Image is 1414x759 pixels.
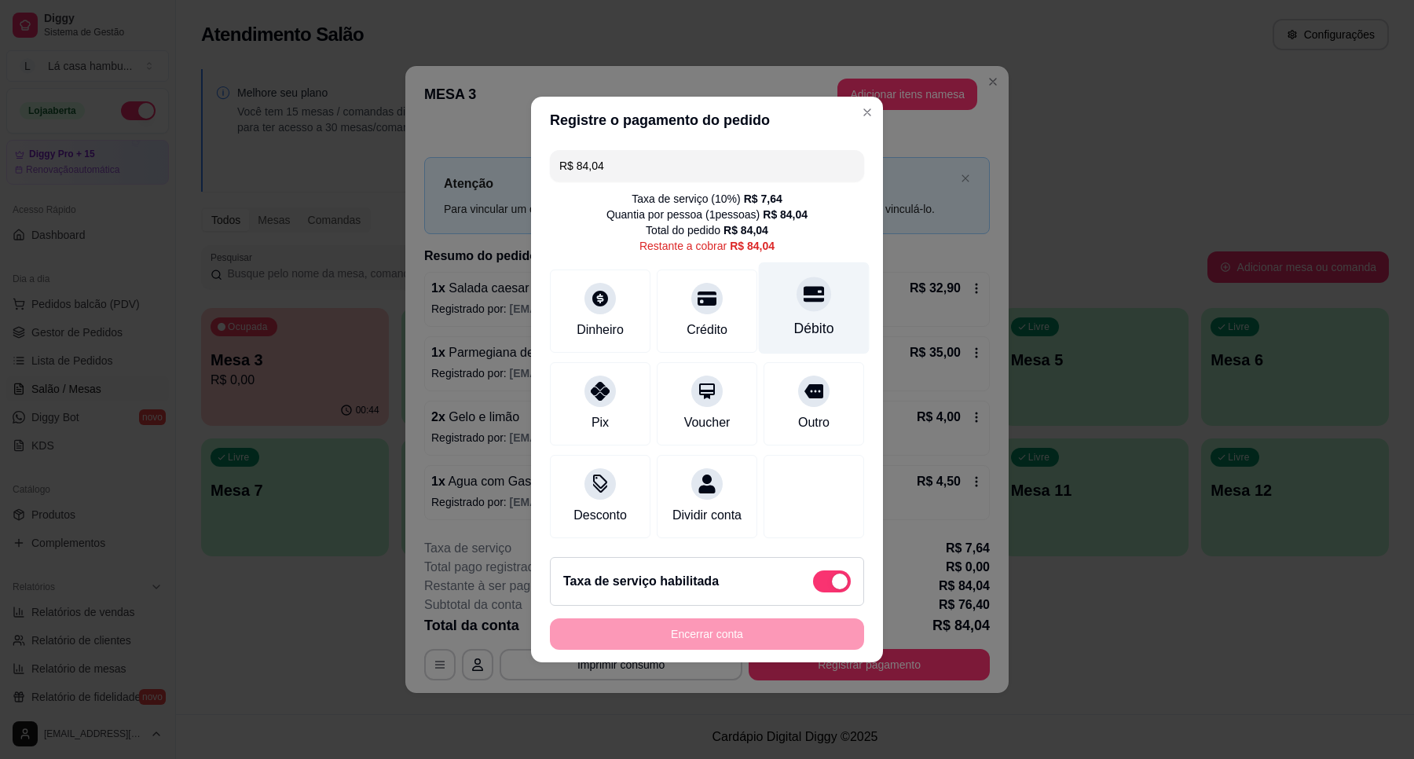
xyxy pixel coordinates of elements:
[672,506,742,525] div: Dividir conta
[798,413,830,432] div: Outro
[559,150,855,181] input: Ex.: hambúrguer de cordeiro
[531,97,883,144] header: Registre o pagamento do pedido
[577,321,624,339] div: Dinheiro
[632,191,782,207] div: Taxa de serviço ( 10 %)
[573,506,627,525] div: Desconto
[855,100,880,125] button: Close
[592,413,609,432] div: Pix
[723,222,768,238] div: R$ 84,04
[730,238,775,254] div: R$ 84,04
[763,207,808,222] div: R$ 84,04
[639,238,775,254] div: Restante a cobrar
[563,572,719,591] h2: Taxa de serviço habilitada
[684,413,731,432] div: Voucher
[794,318,834,339] div: Débito
[744,191,782,207] div: R$ 7,64
[687,321,727,339] div: Crédito
[606,207,808,222] div: Quantia por pessoa ( 1 pessoas)
[646,222,768,238] div: Total do pedido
